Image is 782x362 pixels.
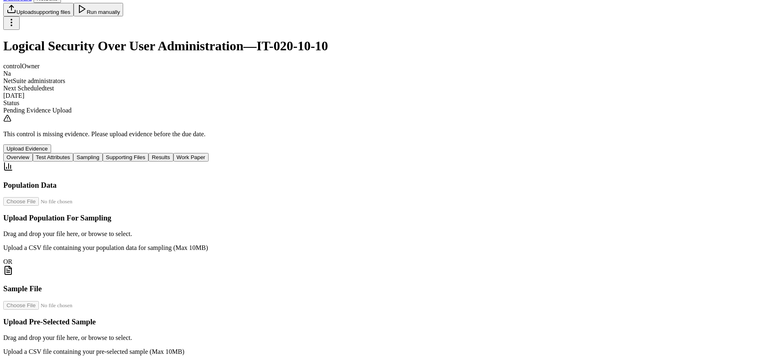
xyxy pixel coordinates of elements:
[103,153,148,162] button: Supporting Files
[3,258,12,265] span: OR
[3,214,779,223] h3: Upload Population For Sampling
[148,153,173,162] button: Results
[33,153,74,162] button: Test Attributes
[3,284,779,293] h3: Sample File
[3,92,779,99] div: [DATE]
[3,144,51,153] button: Upload Evidence
[3,334,779,342] p: Drag and drop your file here, or browse to select.
[3,77,65,84] span: NetSuite administrators
[3,107,779,114] div: Pending Evidence Upload
[3,153,779,162] nav: Tabs
[3,230,779,238] p: Drag and drop your file here, or browse to select.
[3,153,33,162] button: Overview
[3,317,779,326] h3: Upload Pre-Selected Sample
[3,244,779,252] p: Upload a CSV file containing your population data for sampling (Max 10MB)
[3,130,779,138] p: This control is missing evidence. Please upload evidence before the due date.
[3,70,11,77] span: Na
[3,181,779,190] h3: Population Data
[3,3,74,16] button: Uploadsupporting files
[3,38,779,54] h1: Logical Security Over User Administration — IT-020-10-10
[3,85,779,92] div: Next Scheduled test
[73,153,103,162] button: Sampling
[74,3,124,16] button: Run manually
[173,153,209,162] button: Work Paper
[3,99,779,107] div: Status
[3,63,779,70] div: control Owner
[3,348,779,355] p: Upload a CSV file containing your pre-selected sample (Max 10MB)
